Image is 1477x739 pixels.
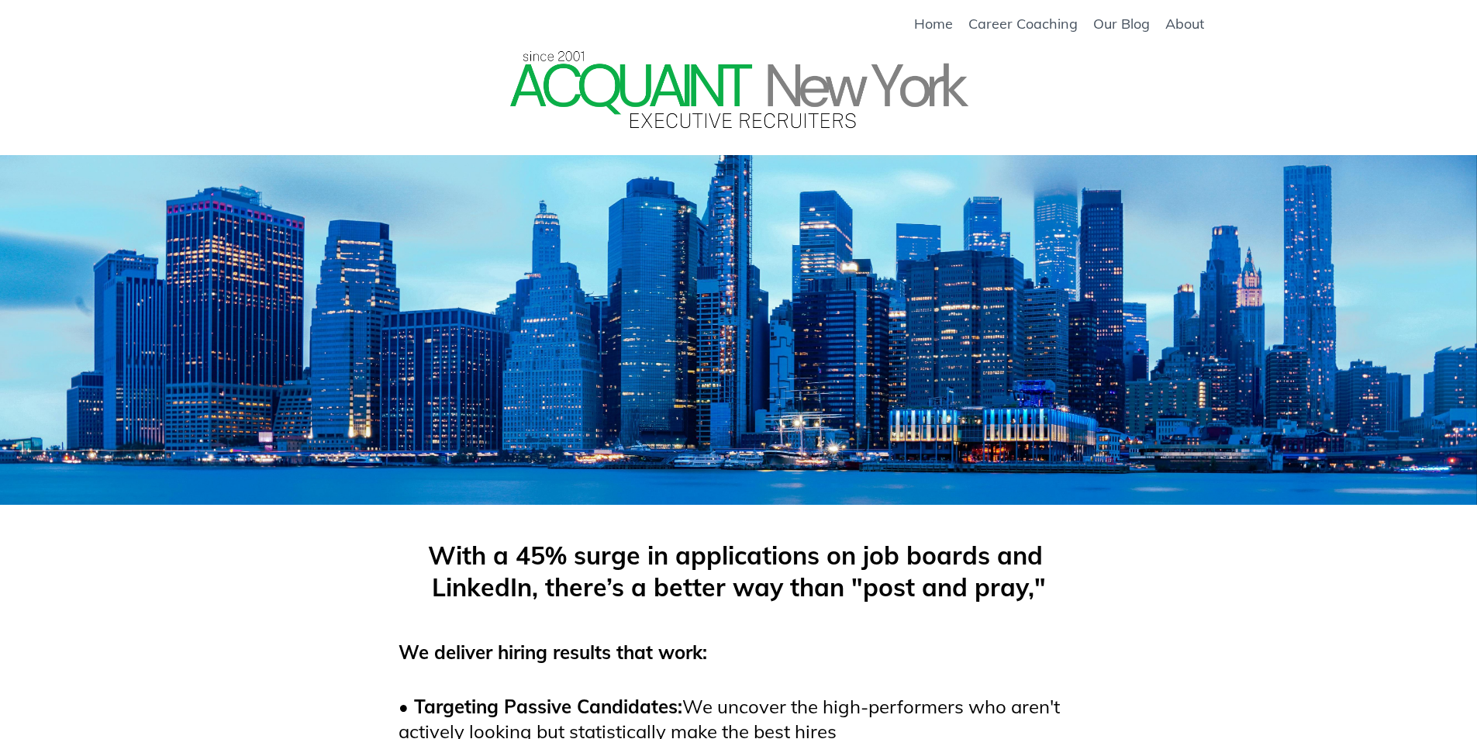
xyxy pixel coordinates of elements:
[968,16,1078,33] a: Career Coaching
[399,641,707,664] strong: We deliver hiring results that work:
[554,572,1046,603] span: here’s a better way than "post and pray,"
[914,16,953,33] a: Home
[1165,16,1204,33] a: About
[428,540,1050,603] span: With a 45% surge in applications on job boards and LinkedIn, t
[399,695,682,718] strong: • Targeting Passive Candidates:
[1093,16,1150,33] a: Our Blog
[506,45,971,133] img: Amy Cole Connect Recruiting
